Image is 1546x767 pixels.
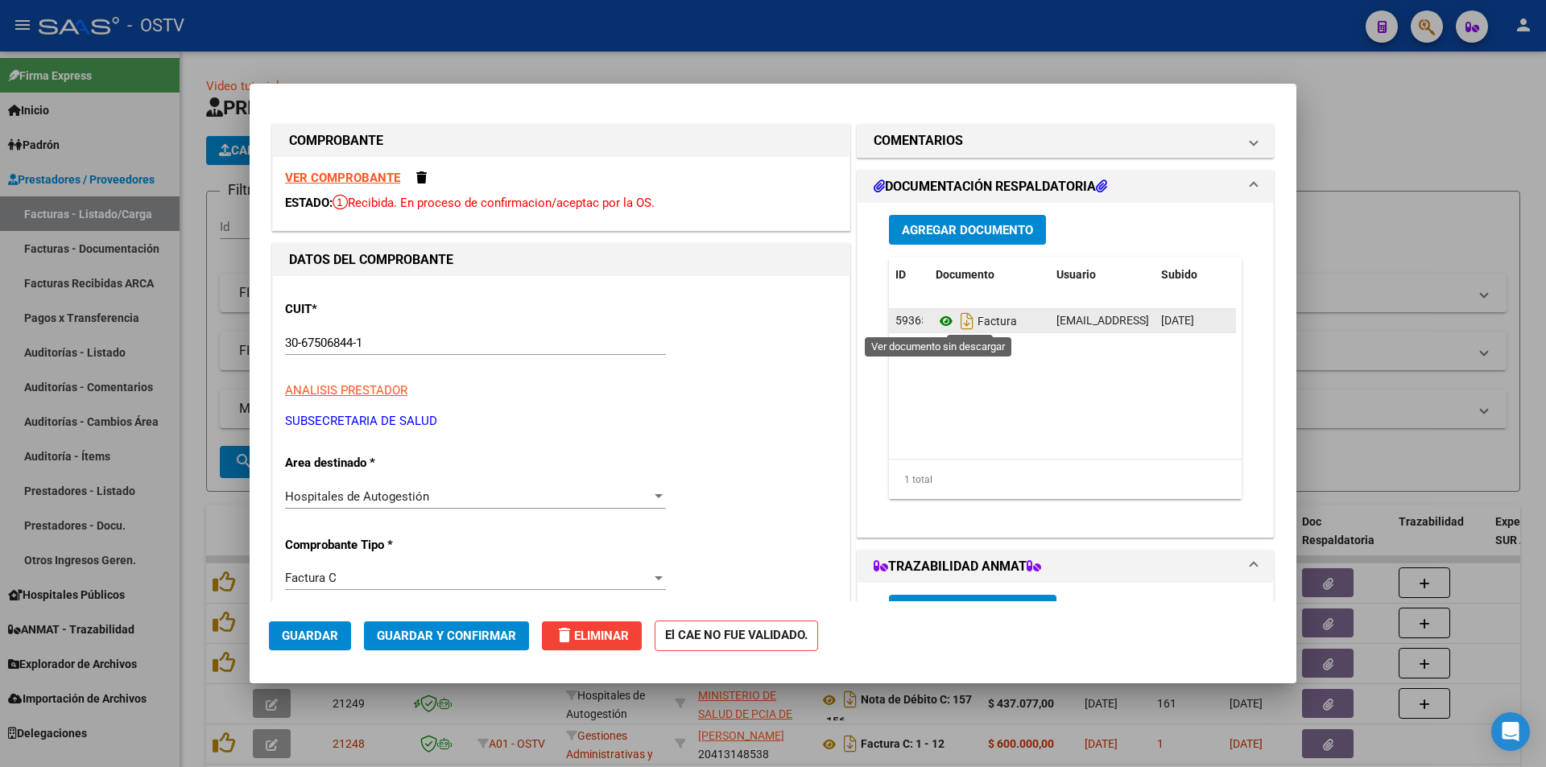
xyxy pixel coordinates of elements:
[377,629,516,643] span: Guardar y Confirmar
[889,460,1242,500] div: 1 total
[858,171,1273,203] mat-expansion-panel-header: DOCUMENTACIÓN RESPALDATORIA
[936,315,1017,328] span: Factura
[555,625,574,645] mat-icon: delete
[957,308,978,334] i: Descargar documento
[285,412,837,431] p: SUBSECRETARIA DE SALUD
[889,595,1056,625] button: Agregar Trazabilidad
[285,196,333,210] span: ESTADO:
[874,177,1107,196] h1: DOCUMENTACIÓN RESPALDATORIA
[655,621,818,652] strong: El CAE NO FUE VALIDADO.
[895,314,928,327] span: 59365
[858,203,1273,537] div: DOCUMENTACIÓN RESPALDATORIA
[902,223,1033,237] span: Agregar Documento
[895,268,906,281] span: ID
[1056,268,1096,281] span: Usuario
[285,171,400,185] a: VER COMPROBANTE
[1050,258,1155,292] datatable-header-cell: Usuario
[542,621,642,650] button: Eliminar
[858,551,1273,583] mat-expansion-panel-header: TRAZABILIDAD ANMAT
[285,489,429,504] span: Hospitales de Autogestión
[269,621,351,650] button: Guardar
[289,252,453,267] strong: DATOS DEL COMPROBANTE
[874,557,1041,576] h1: TRAZABILIDAD ANMAT
[889,215,1046,245] button: Agregar Documento
[1491,712,1530,751] div: Open Intercom Messenger
[874,131,963,151] h1: COMENTARIOS
[1161,268,1197,281] span: Subido
[285,383,407,398] span: ANALISIS PRESTADOR
[1161,314,1194,327] span: [DATE]
[285,454,451,472] p: Area destinado *
[282,629,338,643] span: Guardar
[936,268,994,281] span: Documento
[285,300,451,319] p: CUIT
[929,258,1050,292] datatable-header-cell: Documento
[285,571,337,585] span: Factura C
[858,125,1273,157] mat-expansion-panel-header: COMENTARIOS
[333,196,655,210] span: Recibida. En proceso de confirmacion/aceptac por la OS.
[1155,258,1235,292] datatable-header-cell: Subido
[289,133,383,148] strong: COMPROBANTE
[1056,314,1352,327] span: [EMAIL_ADDRESS][DOMAIN_NAME] - [GEOGRAPHIC_DATA]
[555,629,629,643] span: Eliminar
[889,258,929,292] datatable-header-cell: ID
[1235,258,1316,292] datatable-header-cell: Acción
[285,536,451,555] p: Comprobante Tipo *
[364,621,529,650] button: Guardar y Confirmar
